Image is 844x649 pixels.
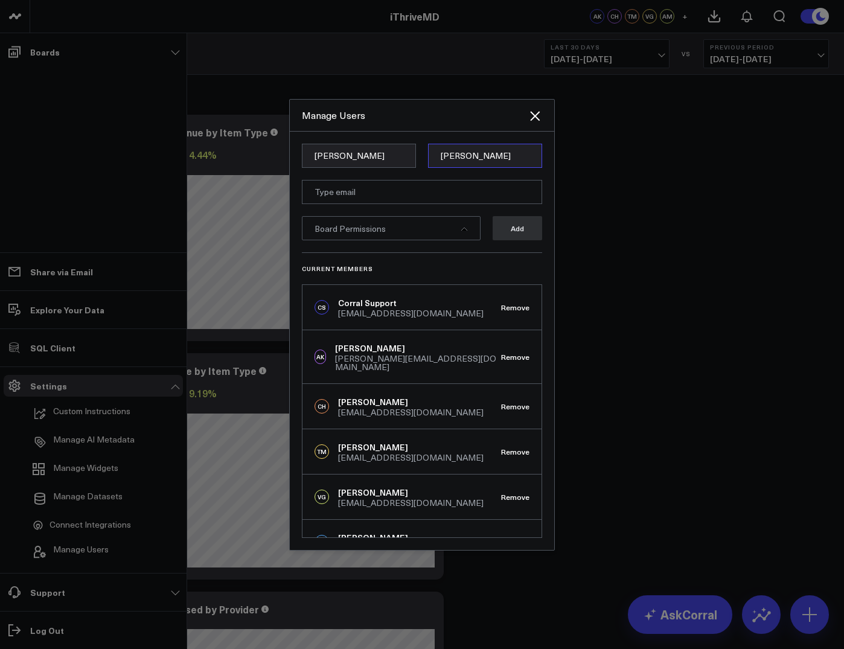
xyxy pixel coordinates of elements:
[338,453,484,462] div: [EMAIL_ADDRESS][DOMAIN_NAME]
[315,490,329,504] div: VG
[338,297,484,309] div: Corral Support
[338,499,484,507] div: [EMAIL_ADDRESS][DOMAIN_NAME]
[338,441,484,453] div: [PERSON_NAME]
[302,180,542,204] input: Type email
[302,265,542,272] h3: Current Members
[501,353,529,361] button: Remove
[315,535,329,549] div: AM
[338,408,484,417] div: [EMAIL_ADDRESS][DOMAIN_NAME]
[428,144,542,168] input: Last name
[315,444,329,459] div: TM
[315,350,326,364] div: AK
[338,532,484,544] div: [PERSON_NAME]
[335,342,501,354] div: [PERSON_NAME]
[338,396,484,408] div: [PERSON_NAME]
[501,447,529,456] button: Remove
[528,109,542,123] button: Close
[338,309,484,318] div: [EMAIL_ADDRESS][DOMAIN_NAME]
[315,223,386,234] span: Board Permissions
[302,144,416,168] input: First name
[501,303,529,312] button: Remove
[493,216,542,240] button: Add
[338,487,484,499] div: [PERSON_NAME]
[315,300,329,315] div: CS
[302,109,528,122] div: Manage Users
[315,399,329,414] div: CH
[501,402,529,411] button: Remove
[501,493,529,501] button: Remove
[335,354,501,371] div: [PERSON_NAME][EMAIL_ADDRESS][DOMAIN_NAME]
